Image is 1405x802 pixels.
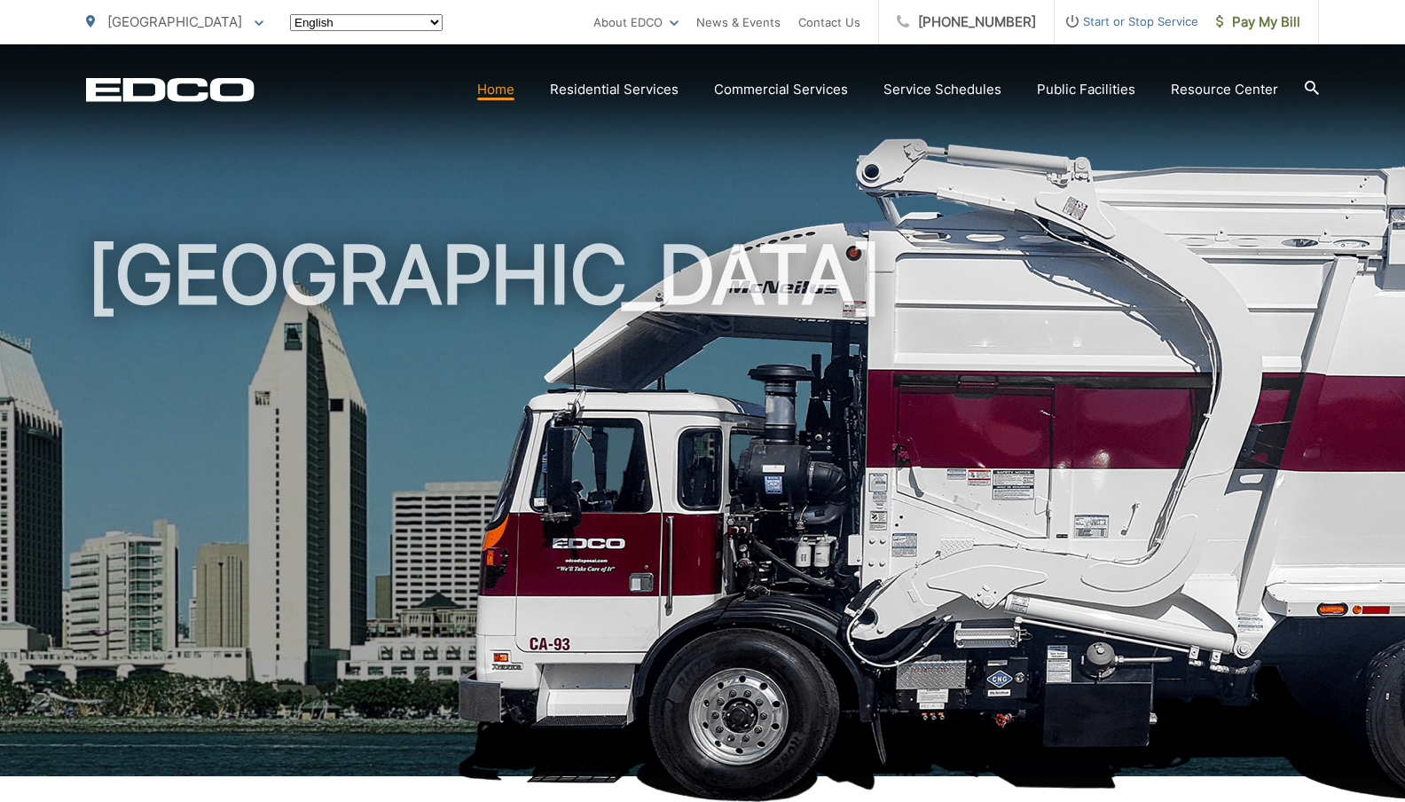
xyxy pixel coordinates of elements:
[1216,12,1300,33] span: Pay My Bill
[477,79,514,100] a: Home
[798,12,860,33] a: Contact Us
[86,231,1319,792] h1: [GEOGRAPHIC_DATA]
[714,79,848,100] a: Commercial Services
[1171,79,1278,100] a: Resource Center
[107,13,242,30] span: [GEOGRAPHIC_DATA]
[1037,79,1135,100] a: Public Facilities
[696,12,781,33] a: News & Events
[290,14,443,31] select: Select a language
[550,79,679,100] a: Residential Services
[86,77,255,102] a: EDCD logo. Return to the homepage.
[593,12,679,33] a: About EDCO
[883,79,1001,100] a: Service Schedules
